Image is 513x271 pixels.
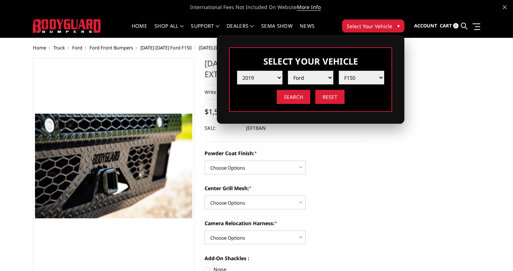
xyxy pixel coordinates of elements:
[237,71,282,84] select: Please select the value from list.
[72,44,82,51] a: Ford
[347,22,392,30] span: Select Your Vehicle
[205,254,366,262] label: Add-On Shackles :
[453,23,459,29] span: 0
[315,90,345,104] input: Reset
[205,184,366,192] label: Center Grill Mesh:
[205,122,241,135] dt: SKU:
[246,122,266,135] dd: JEF18AN
[205,219,366,227] label: Camera Relocation Harness:
[297,4,321,11] a: More Info
[277,90,310,104] input: Search
[237,55,384,67] h3: Select Your Vehicle
[140,44,192,51] a: [DATE]-[DATE] Ford F150
[205,107,273,117] span: $1,595.00 - $1,995.00
[342,19,404,32] button: Select Your Vehicle
[288,71,333,84] select: Please select the value from list.
[205,149,366,157] label: Powder Coat Finish:
[33,44,46,51] a: Home
[440,16,459,36] a: Cart 0
[300,23,315,38] a: News
[191,23,219,38] a: Support
[33,19,101,32] img: BODYGUARD BUMPERS
[132,23,147,38] a: Home
[227,23,254,38] a: Dealers
[261,23,293,38] a: SEMA Show
[414,22,437,29] span: Account
[199,44,325,51] span: [DATE]-[DATE] Ford F150 - FT Series - Extreme Front Bumper
[205,58,366,85] h1: [DATE]-[DATE] Ford F150 - FT Series - Extreme Front Bumper
[397,22,400,30] span: ▾
[53,44,65,51] a: Truck
[205,89,236,95] a: Write a Review
[89,44,133,51] a: Ford Front Bumpers
[414,16,437,36] a: Account
[154,23,184,38] a: shop all
[440,22,452,29] span: Cart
